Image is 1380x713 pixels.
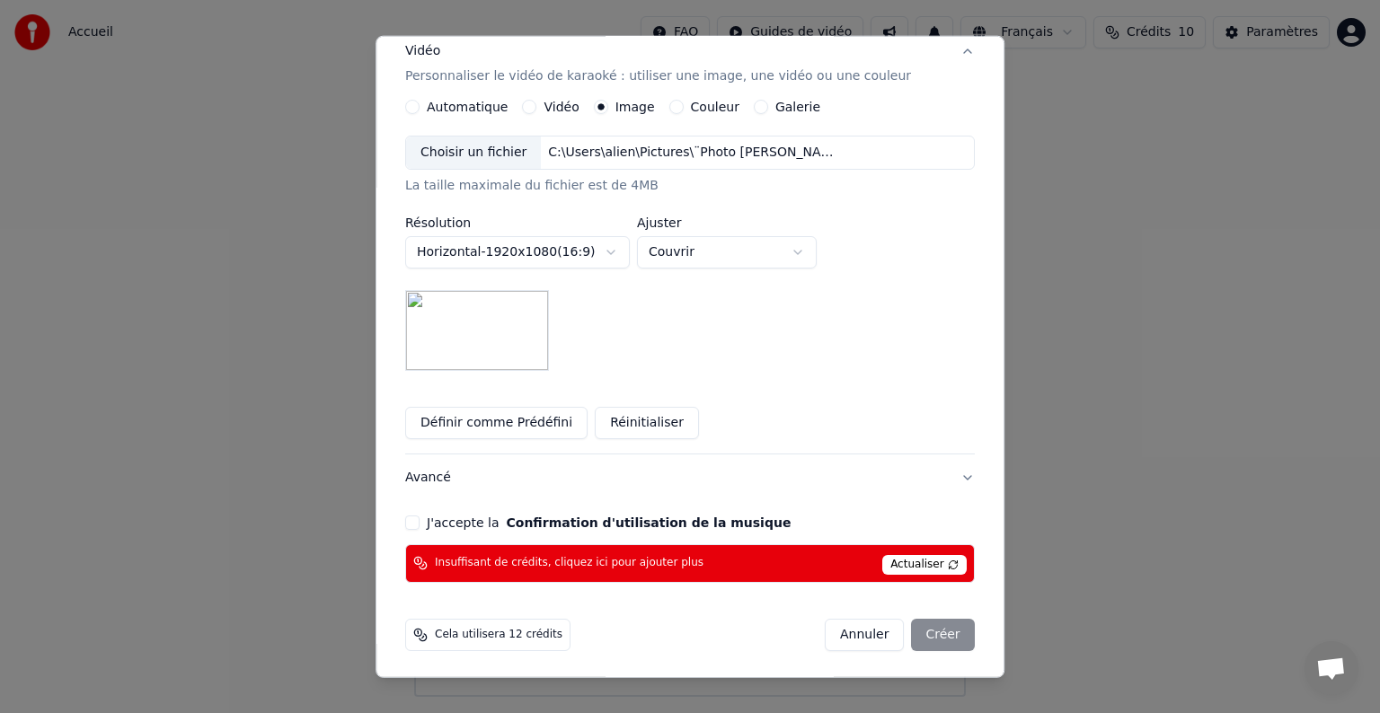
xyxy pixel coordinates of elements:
button: J'accepte la [507,516,792,529]
label: Résolution [405,216,630,229]
div: Choisir un fichier [406,136,541,169]
div: Vidéo [405,42,911,85]
button: Réinitialiser [595,407,699,439]
span: Actualiser [882,555,967,575]
div: VidéoPersonnaliser le vidéo de karaoké : utiliser une image, une vidéo ou une couleur [405,100,975,453]
span: Insuffisant de crédits, cliquez ici pour ajouter plus [435,556,703,570]
div: C:\Users\alien\Pictures\¨Photo [PERSON_NAME]\bonne\Nouveau dossier\aujourdhuit\WIN_20230410_18_17... [542,144,847,162]
button: VidéoPersonnaliser le vidéo de karaoké : utiliser une image, une vidéo ou une couleur [405,28,975,100]
div: La taille maximale du fichier est de 4MB [405,177,975,195]
label: Galerie [775,101,820,113]
button: Annuler [825,619,904,651]
label: Ajuster [637,216,817,229]
p: Personnaliser le vidéo de karaoké : utiliser une image, une vidéo ou une couleur [405,67,911,85]
label: Couleur [691,101,739,113]
label: J'accepte la [427,516,791,529]
button: Avancé [405,454,975,501]
label: Vidéo [544,101,579,113]
span: Cela utilisera 12 crédits [435,628,562,642]
label: Automatique [427,101,508,113]
button: Définir comme Prédéfini [405,407,588,439]
label: Image [615,101,655,113]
